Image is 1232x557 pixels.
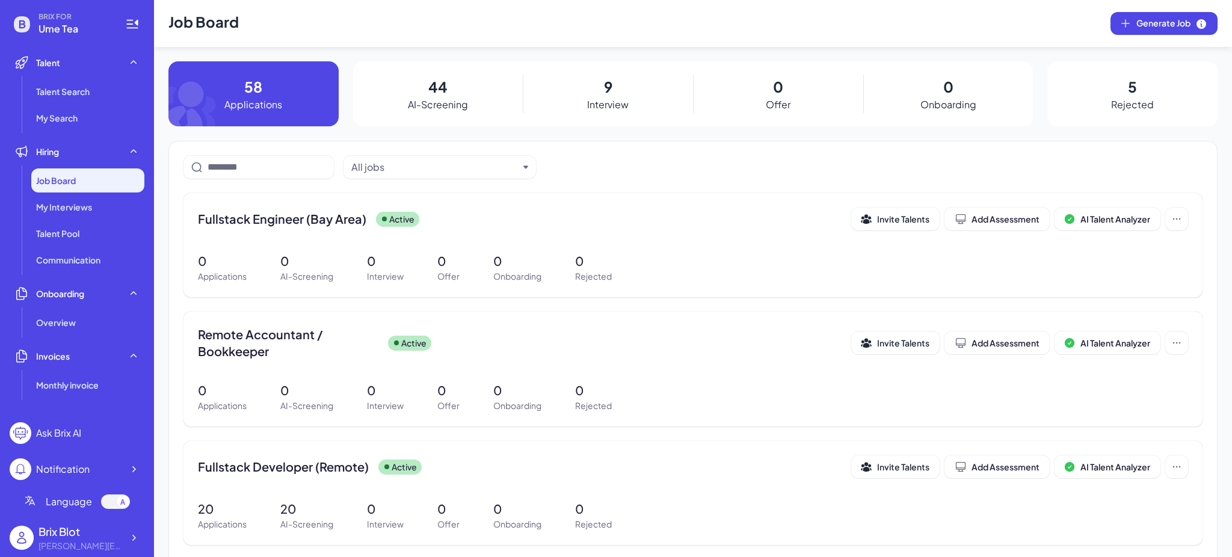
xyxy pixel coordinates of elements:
[36,254,100,266] span: Communication
[392,461,417,473] p: Active
[1055,331,1160,354] button: AI Talent Analyzer
[367,399,404,412] p: Interview
[280,500,333,518] p: 20
[877,214,929,224] span: Invite Talents
[36,379,99,391] span: Monthly invoice
[920,97,976,112] p: Onboarding
[1080,461,1150,472] span: AI Talent Analyzer
[46,494,92,509] span: Language
[280,399,333,412] p: AI-Screening
[280,381,333,399] p: 0
[351,160,519,174] button: All jobs
[36,426,81,440] div: Ask Brix AI
[851,331,940,354] button: Invite Talents
[244,76,262,97] p: 58
[198,458,369,475] span: Fullstack Developer (Remote)
[367,381,404,399] p: 0
[493,500,541,518] p: 0
[401,337,427,349] p: Active
[38,523,123,540] div: Brix Blot
[36,85,90,97] span: Talent Search
[575,399,612,412] p: Rejected
[437,252,460,270] p: 0
[224,97,282,112] p: Applications
[575,252,612,270] p: 0
[1128,76,1137,97] p: 5
[493,399,541,412] p: Onboarding
[198,518,247,531] p: Applications
[38,12,111,22] span: BRIX FOR
[493,518,541,531] p: Onboarding
[389,213,414,226] p: Active
[1055,455,1160,478] button: AI Talent Analyzer
[38,540,123,552] div: blake@joinbrix.com
[1136,17,1207,30] span: Generate Job
[36,174,76,186] span: Job Board
[955,461,1039,473] div: Add Assessment
[575,500,612,518] p: 0
[1055,208,1160,230] button: AI Talent Analyzer
[198,211,366,227] span: Fullstack Engineer (Bay Area)
[1080,214,1150,224] span: AI Talent Analyzer
[851,208,940,230] button: Invite Talents
[367,252,404,270] p: 0
[36,112,78,124] span: My Search
[198,252,247,270] p: 0
[437,518,460,531] p: Offer
[351,160,384,174] div: All jobs
[38,22,111,36] span: Ume Tea
[575,381,612,399] p: 0
[493,381,541,399] p: 0
[955,213,1039,225] div: Add Assessment
[36,146,59,158] span: Hiring
[36,57,60,69] span: Talent
[198,381,247,399] p: 0
[36,201,92,213] span: My Interviews
[575,270,612,283] p: Rejected
[877,337,929,348] span: Invite Talents
[1110,12,1218,35] button: Generate Job
[36,350,70,362] span: Invoices
[36,316,76,328] span: Overview
[10,526,34,550] img: user_logo.png
[944,208,1050,230] button: Add Assessment
[437,270,460,283] p: Offer
[198,326,378,360] span: Remote Accountant / Bookkeeper
[944,331,1050,354] button: Add Assessment
[36,227,79,239] span: Talent Pool
[198,270,247,283] p: Applications
[36,288,84,300] span: Onboarding
[587,97,629,112] p: Interview
[437,500,460,518] p: 0
[437,381,460,399] p: 0
[575,518,612,531] p: Rejected
[367,270,404,283] p: Interview
[944,455,1050,478] button: Add Assessment
[877,461,929,472] span: Invite Talents
[493,252,541,270] p: 0
[955,337,1039,349] div: Add Assessment
[1111,97,1154,112] p: Rejected
[198,399,247,412] p: Applications
[943,76,953,97] p: 0
[408,97,468,112] p: AI-Screening
[367,518,404,531] p: Interview
[280,270,333,283] p: AI-Screening
[437,399,460,412] p: Offer
[367,500,404,518] p: 0
[604,76,612,97] p: 9
[1080,337,1150,348] span: AI Talent Analyzer
[280,518,333,531] p: AI-Screening
[766,97,790,112] p: Offer
[428,76,448,97] p: 44
[198,500,247,518] p: 20
[280,252,333,270] p: 0
[773,76,783,97] p: 0
[36,462,90,476] div: Notification
[493,270,541,283] p: Onboarding
[851,455,940,478] button: Invite Talents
